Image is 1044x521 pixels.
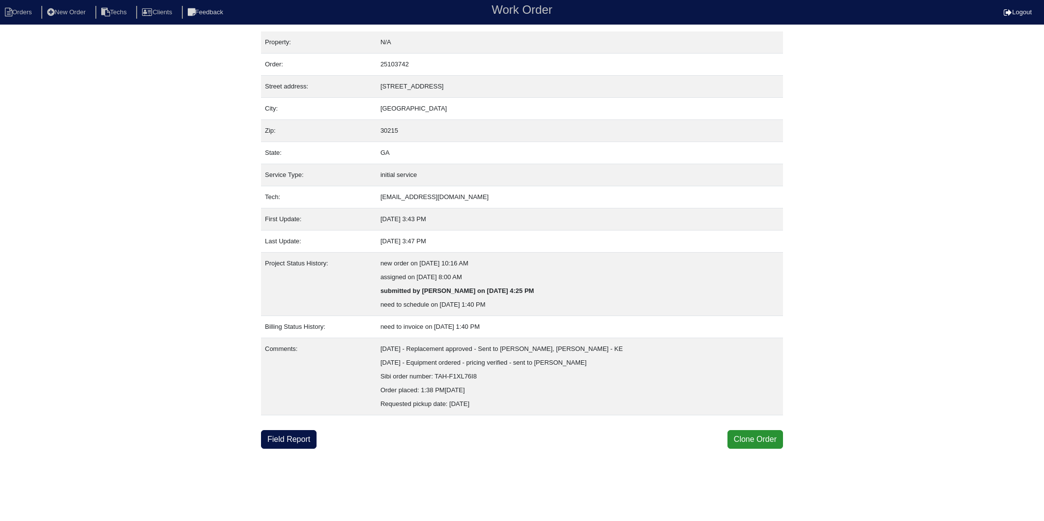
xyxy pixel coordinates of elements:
li: Clients [136,6,180,19]
td: Property: [261,31,377,54]
div: need to invoice on [DATE] 1:40 PM [380,320,779,334]
td: Billing Status History: [261,316,377,338]
td: City: [261,98,377,120]
td: N/A [377,31,783,54]
div: assigned on [DATE] 8:00 AM [380,270,779,284]
td: initial service [377,164,783,186]
td: Last Update: [261,231,377,253]
td: [STREET_ADDRESS] [377,76,783,98]
a: Techs [95,8,135,16]
li: New Order [41,6,93,19]
td: First Update: [261,208,377,231]
button: Clone Order [727,430,783,449]
td: GA [377,142,783,164]
td: [DATE] - Replacement approved - Sent to [PERSON_NAME], [PERSON_NAME] - KE [DATE] - Equipment orde... [377,338,783,415]
td: Project Status History: [261,253,377,316]
td: 25103742 [377,54,783,76]
td: [EMAIL_ADDRESS][DOMAIN_NAME] [377,186,783,208]
td: State: [261,142,377,164]
div: new order on [DATE] 10:16 AM [380,257,779,270]
td: [DATE] 3:47 PM [377,231,783,253]
li: Feedback [182,6,231,19]
li: Techs [95,6,135,19]
td: Street address: [261,76,377,98]
td: 30215 [377,120,783,142]
div: submitted by [PERSON_NAME] on [DATE] 4:25 PM [380,284,779,298]
td: Order: [261,54,377,76]
a: Logout [1004,8,1032,16]
div: need to schedule on [DATE] 1:40 PM [380,298,779,312]
td: Zip: [261,120,377,142]
td: Service Type: [261,164,377,186]
td: [GEOGRAPHIC_DATA] [377,98,783,120]
td: [DATE] 3:43 PM [377,208,783,231]
td: Comments: [261,338,377,415]
a: New Order [41,8,93,16]
td: Tech: [261,186,377,208]
a: Clients [136,8,180,16]
a: Field Report [261,430,317,449]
